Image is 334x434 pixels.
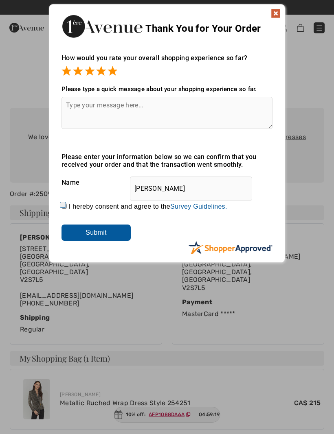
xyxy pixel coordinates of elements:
div: Name [62,172,272,193]
label: I hereby consent and agree to the [69,203,227,210]
input: Submit [62,225,131,241]
div: Please type a quick message about your shopping experience so far. [62,85,272,93]
img: Thank You for Your Order [62,13,143,40]
div: How would you rate your overall shopping experience so far? [62,46,272,77]
span: Thank You for Your Order [145,23,261,34]
a: Survey Guidelines. [170,203,227,210]
img: x [271,9,281,18]
div: Please enter your information below so we can confirm that you received your order and that the t... [62,153,272,168]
